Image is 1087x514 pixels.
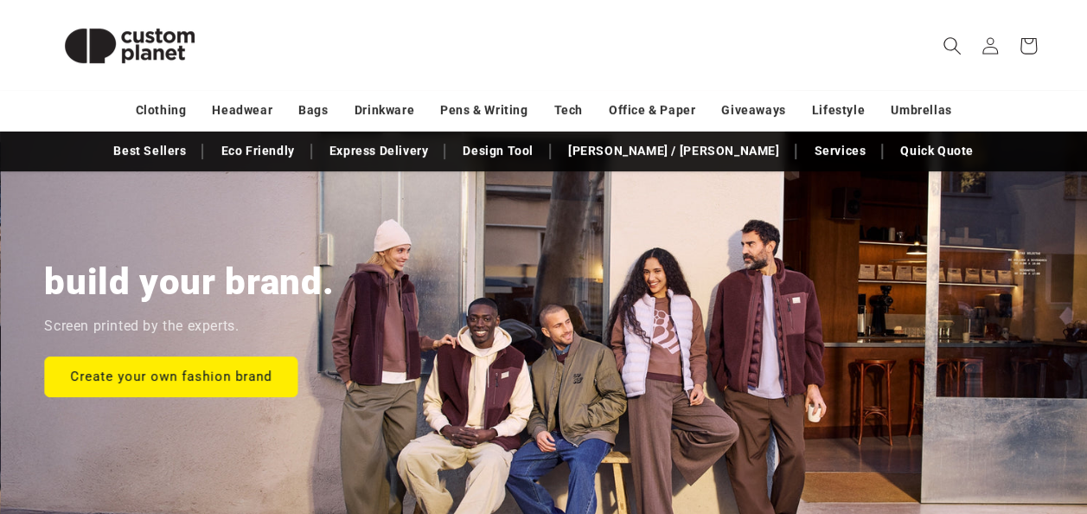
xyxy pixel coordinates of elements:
a: Drinkware [355,95,414,125]
a: Quick Quote [892,136,982,166]
a: Lifestyle [812,95,865,125]
a: Umbrellas [891,95,951,125]
a: Clothing [136,95,187,125]
a: [PERSON_NAME] / [PERSON_NAME] [559,136,788,166]
a: Tech [553,95,582,125]
a: Pens & Writing [440,95,528,125]
a: Design Tool [454,136,542,166]
iframe: Chat Widget [798,327,1087,514]
a: Services [805,136,874,166]
a: Best Sellers [105,136,195,166]
a: Office & Paper [609,95,695,125]
a: Create your own fashion brand [44,356,297,396]
a: Headwear [212,95,272,125]
p: Screen printed by the experts. [44,314,239,339]
img: Custom Planet [43,7,216,85]
a: Giveaways [721,95,785,125]
a: Express Delivery [321,136,438,166]
h2: build your brand. [44,259,334,305]
a: Bags [298,95,328,125]
a: Eco Friendly [212,136,303,166]
summary: Search [933,27,971,65]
